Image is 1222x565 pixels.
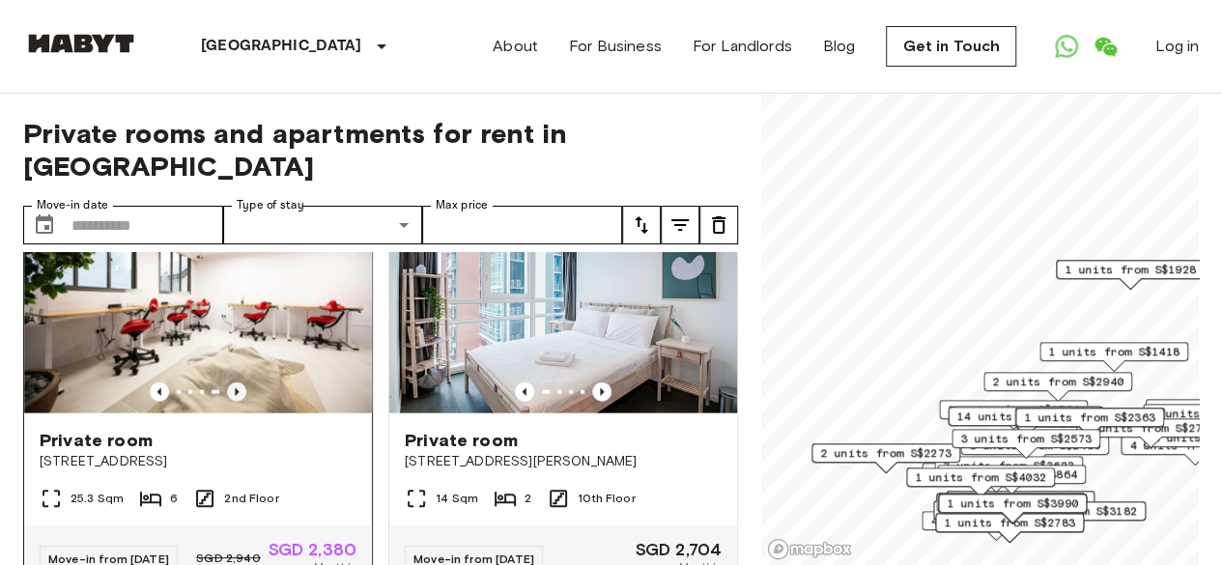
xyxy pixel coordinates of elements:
[906,467,1055,497] div: Map marker
[1006,502,1137,520] span: 1 units from S$3182
[1048,343,1179,360] span: 1 units from S$1418
[935,513,1084,543] div: Map marker
[389,182,737,413] img: Marketing picture of unit SG-01-042-001-02
[997,501,1146,531] div: Map marker
[25,206,64,244] button: Choose date
[436,197,488,213] label: Max price
[767,538,852,560] a: Mapbox logo
[436,490,478,507] span: 14 Sqm
[930,512,1062,529] span: 4 units from S$1680
[515,382,534,402] button: Previous image
[823,35,856,58] a: Blog
[592,382,611,402] button: Previous image
[1016,408,1165,438] div: Map marker
[1086,27,1124,66] a: Open WeChat
[71,490,124,507] span: 25.3 Sqm
[922,511,1070,541] div: Map marker
[227,382,246,402] button: Previous image
[525,490,531,507] span: 2
[811,443,960,473] div: Map marker
[578,490,636,507] span: 10th Floor
[915,468,1046,486] span: 1 units from S$4032
[699,206,738,244] button: tune
[201,35,362,58] p: [GEOGRAPHIC_DATA]
[886,26,1016,67] a: Get in Touch
[170,490,178,507] span: 6
[1047,27,1086,66] a: Open WhatsApp
[960,436,1109,466] div: Map marker
[1155,35,1199,58] a: Log in
[1014,408,1163,438] div: Map marker
[1024,409,1155,426] span: 1 units from S$2363
[493,35,538,58] a: About
[24,182,372,413] img: Marketing picture of unit SG-01-127-001-001
[952,429,1100,459] div: Map marker
[946,466,1077,483] span: 1 units from S$3864
[960,430,1092,447] span: 3 units from S$2573
[938,494,1087,523] div: Map marker
[661,206,699,244] button: tune
[23,34,139,53] img: Habyt
[23,117,738,183] span: Private rooms and apartments for rent in [GEOGRAPHIC_DATA]
[224,490,278,507] span: 2nd Floor
[1039,342,1188,372] div: Map marker
[636,541,722,558] span: SGD 2,704
[40,452,356,471] span: [STREET_ADDRESS]
[946,491,1094,521] div: Map marker
[150,382,169,402] button: Previous image
[820,444,952,462] span: 2 units from S$2273
[956,408,1094,425] span: 14 units from S$2348
[992,373,1123,390] span: 2 units from S$2940
[933,500,1082,530] div: Map marker
[693,35,792,58] a: For Landlords
[983,372,1132,402] div: Map marker
[622,206,661,244] button: tune
[948,401,1079,418] span: 3 units from S$1764
[269,541,356,558] span: SGD 2,380
[947,494,1078,512] span: 1 units from S$3990
[405,452,722,471] span: [STREET_ADDRESS][PERSON_NAME]
[569,35,662,58] a: For Business
[37,197,108,213] label: Move-in date
[1015,408,1164,438] div: Map marker
[948,407,1103,437] div: Map marker
[952,406,1101,436] div: Map marker
[40,429,153,452] span: Private room
[939,400,1088,430] div: Map marker
[937,465,1086,494] div: Map marker
[1065,261,1196,278] span: 1 units from S$1928
[1056,260,1205,290] div: Map marker
[237,197,304,213] label: Type of stay
[405,429,518,452] span: Private room
[936,493,1085,523] div: Map marker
